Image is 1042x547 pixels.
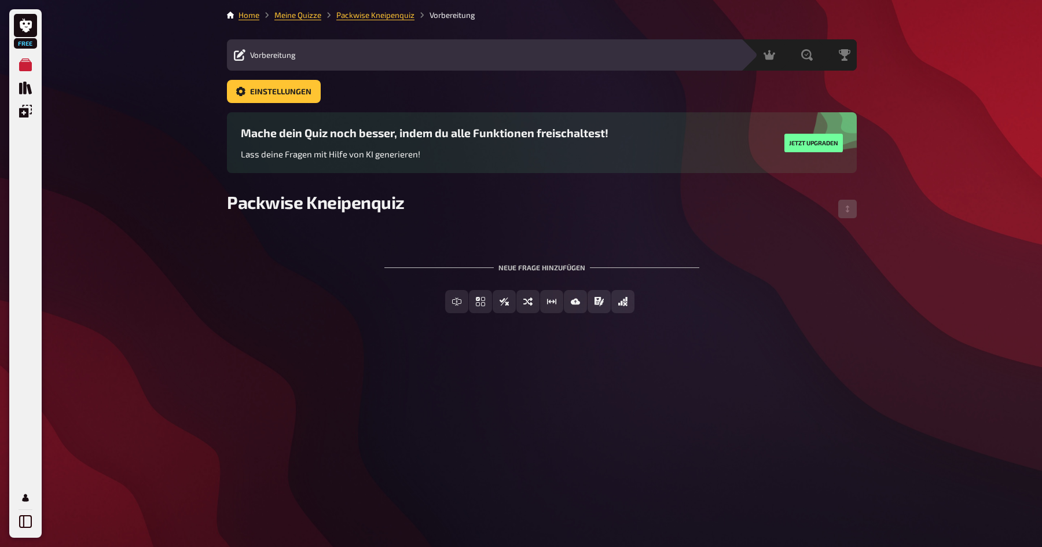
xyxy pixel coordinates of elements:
span: Free [15,40,36,47]
button: Bild-Antwort [564,290,587,313]
li: Vorbereitung [414,9,475,21]
a: Home [239,10,259,20]
button: Offline Frage [611,290,634,313]
a: Einstellungen [227,80,321,103]
h3: Mache dein Quiz noch besser, indem du alle Funktionen freischaltest! [241,126,608,139]
button: Reihenfolge anpassen [838,200,857,218]
a: Mein Konto [14,486,37,509]
span: Einstellungen [250,88,311,96]
button: Sortierfrage [516,290,540,313]
span: Vorbereitung [250,50,296,60]
button: Freitext Eingabe [445,290,468,313]
span: Lass deine Fragen mit Hilfe von KI generieren! [241,149,420,159]
a: Meine Quizze [274,10,321,20]
span: Packwise Kneipenquiz [227,192,405,212]
li: Packwise Kneipenquiz [321,9,414,21]
button: Einfachauswahl [469,290,492,313]
li: Home [239,9,259,21]
div: Neue Frage hinzufügen [384,245,699,281]
button: Jetzt upgraden [784,134,843,152]
button: Prosa (Langtext) [588,290,611,313]
a: Quiz Sammlung [14,76,37,100]
button: Schätzfrage [540,290,563,313]
a: Meine Quizze [14,53,37,76]
button: Wahr / Falsch [493,290,516,313]
a: Einblendungen [14,100,37,123]
li: Meine Quizze [259,9,321,21]
a: Packwise Kneipenquiz [336,10,414,20]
